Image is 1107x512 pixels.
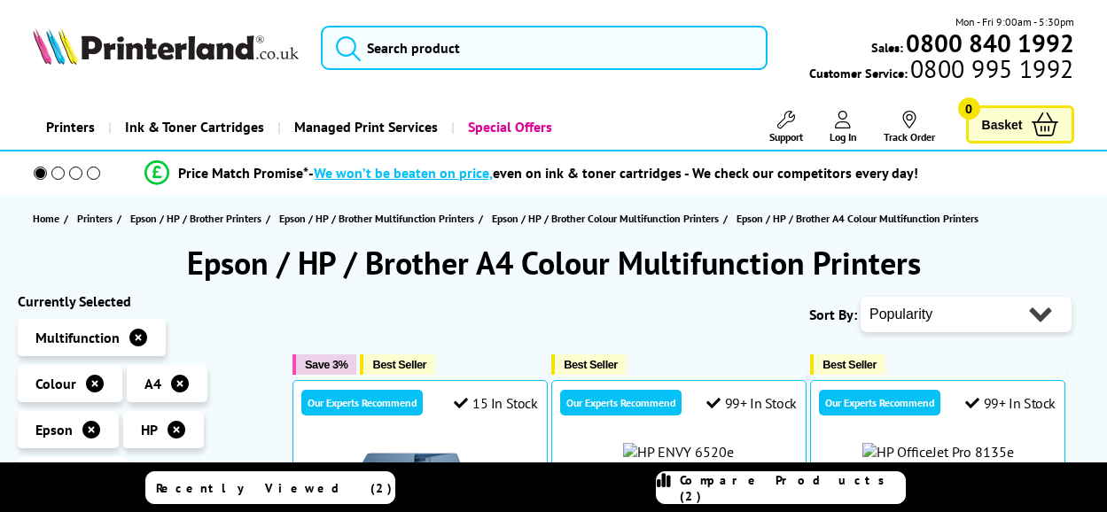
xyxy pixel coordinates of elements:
[769,130,803,144] span: Support
[810,354,885,375] button: Best Seller
[737,212,978,225] span: Epson / HP / Brother A4 Colour Multifunction Printers
[830,111,857,144] a: Log In
[18,242,1089,283] h1: Epson / HP / Brother A4 Colour Multifunction Printers
[769,111,803,144] a: Support
[145,471,395,504] a: Recently Viewed (2)
[372,358,426,371] span: Best Seller
[33,105,108,150] a: Printers
[178,164,308,182] span: Price Match Promise*
[144,375,161,392] span: A4
[279,209,474,228] span: Epson / HP / Brother Multifunction Printers
[156,480,393,496] span: Recently Viewed (2)
[809,60,1073,81] span: Customer Service:
[141,421,158,438] span: HP
[560,390,682,415] div: Our Experts Recommend
[908,60,1073,77] span: 0800 995 1992
[871,39,903,56] span: Sales:
[33,27,298,65] img: Printerland Logo
[130,209,266,228] a: Epson / HP / Brother Printers
[551,354,627,375] button: Best Seller
[809,306,857,323] span: Sort By:
[9,158,1055,189] li: modal_Promise
[492,209,723,228] a: Epson / HP / Brother Colour Multifunction Printers
[77,209,113,228] span: Printers
[130,209,261,228] span: Epson / HP / Brother Printers
[656,471,906,504] a: Compare Products (2)
[308,164,918,182] div: - even on ink & toner cartridges - We check our competitors every day!
[982,112,1023,136] span: Basket
[903,35,1074,51] a: 0800 840 1992
[108,105,277,150] a: Ink & Toner Cartridges
[965,394,1056,412] div: 99+ In Stock
[18,292,275,310] div: Currently Selected
[884,111,935,144] a: Track Order
[321,26,768,70] input: Search product
[822,358,877,371] span: Best Seller
[955,13,1074,30] span: Mon - Fri 9:00am - 5:30pm
[33,27,298,68] a: Printerland Logo
[35,375,76,392] span: Colour
[706,394,797,412] div: 99+ In Stock
[35,329,120,346] span: Multifunction
[830,130,857,144] span: Log In
[958,97,980,120] span: 0
[125,105,264,150] span: Ink & Toner Cartridges
[301,390,423,415] div: Our Experts Recommend
[492,209,719,228] span: Epson / HP / Brother Colour Multifunction Printers
[906,27,1074,59] b: 0800 840 1992
[862,443,1014,461] img: HP OfficeJet Pro 8135e
[292,354,356,375] button: Save 3%
[279,209,479,228] a: Epson / HP / Brother Multifunction Printers
[966,105,1074,144] a: Basket 0
[360,354,435,375] button: Best Seller
[454,394,537,412] div: 15 In Stock
[33,209,64,228] a: Home
[277,105,451,150] a: Managed Print Services
[819,390,940,415] div: Our Experts Recommend
[77,209,117,228] a: Printers
[314,164,493,182] span: We won’t be beaten on price,
[35,421,73,438] span: Epson
[623,443,734,461] img: HP ENVY 6520e
[564,358,618,371] span: Best Seller
[451,105,565,150] a: Special Offers
[305,358,347,371] span: Save 3%
[680,472,905,504] span: Compare Products (2)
